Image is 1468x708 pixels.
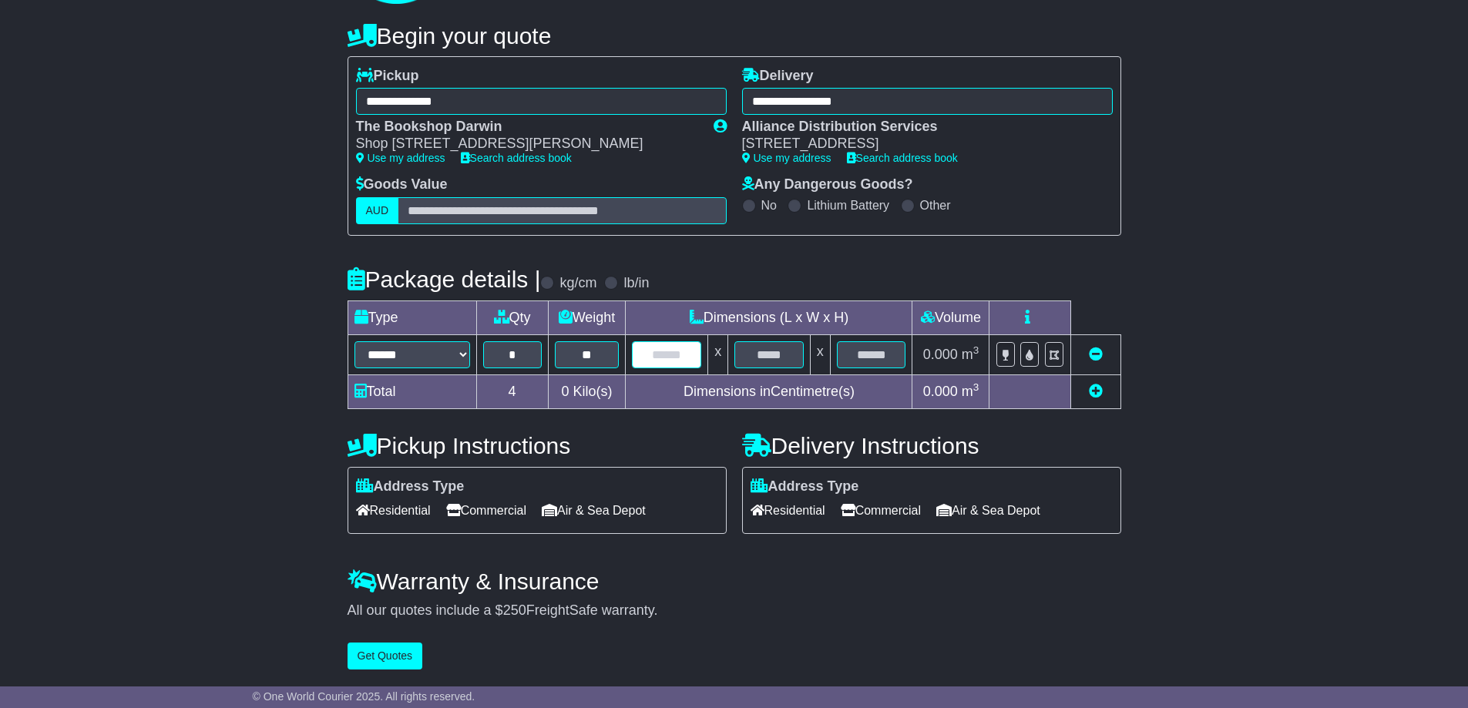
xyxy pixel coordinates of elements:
span: © One World Courier 2025. All rights reserved. [253,690,475,703]
td: Total [348,374,476,408]
label: Delivery [742,68,814,85]
label: Any Dangerous Goods? [742,176,913,193]
h4: Begin your quote [348,23,1121,49]
td: Dimensions (L x W x H) [626,300,912,334]
label: Lithium Battery [807,198,889,213]
h4: Warranty & Insurance [348,569,1121,594]
a: Add new item [1089,384,1103,399]
td: Dimensions in Centimetre(s) [626,374,912,408]
label: Pickup [356,68,419,85]
a: Use my address [356,152,445,164]
span: Commercial [841,498,921,522]
td: Qty [476,300,548,334]
div: Alliance Distribution Services [742,119,1097,136]
a: Use my address [742,152,831,164]
td: x [708,334,728,374]
a: Search address book [847,152,958,164]
span: 0 [561,384,569,399]
h4: Package details | [348,267,541,292]
span: Residential [751,498,825,522]
h4: Pickup Instructions [348,433,727,458]
button: Get Quotes [348,643,423,669]
span: 250 [503,602,526,618]
div: [STREET_ADDRESS] [742,136,1097,153]
span: 0.000 [923,384,958,399]
span: Residential [356,498,431,522]
a: Search address book [461,152,572,164]
a: Remove this item [1089,347,1103,362]
label: No [761,198,777,213]
label: lb/in [623,275,649,292]
span: 0.000 [923,347,958,362]
div: All our quotes include a $ FreightSafe warranty. [348,602,1121,619]
h4: Delivery Instructions [742,433,1121,458]
span: m [962,384,979,399]
label: Address Type [751,478,859,495]
label: kg/cm [559,275,596,292]
span: Air & Sea Depot [542,498,646,522]
td: Volume [912,300,989,334]
div: The Bookshop Darwin [356,119,698,136]
label: Other [920,198,951,213]
div: Shop [STREET_ADDRESS][PERSON_NAME] [356,136,698,153]
td: x [810,334,830,374]
td: 4 [476,374,548,408]
span: Commercial [446,498,526,522]
label: Address Type [356,478,465,495]
td: Type [348,300,476,334]
label: Goods Value [356,176,448,193]
label: AUD [356,197,399,224]
td: Weight [548,300,626,334]
span: m [962,347,979,362]
sup: 3 [973,344,979,356]
span: Air & Sea Depot [936,498,1040,522]
td: Kilo(s) [548,374,626,408]
sup: 3 [973,381,979,393]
